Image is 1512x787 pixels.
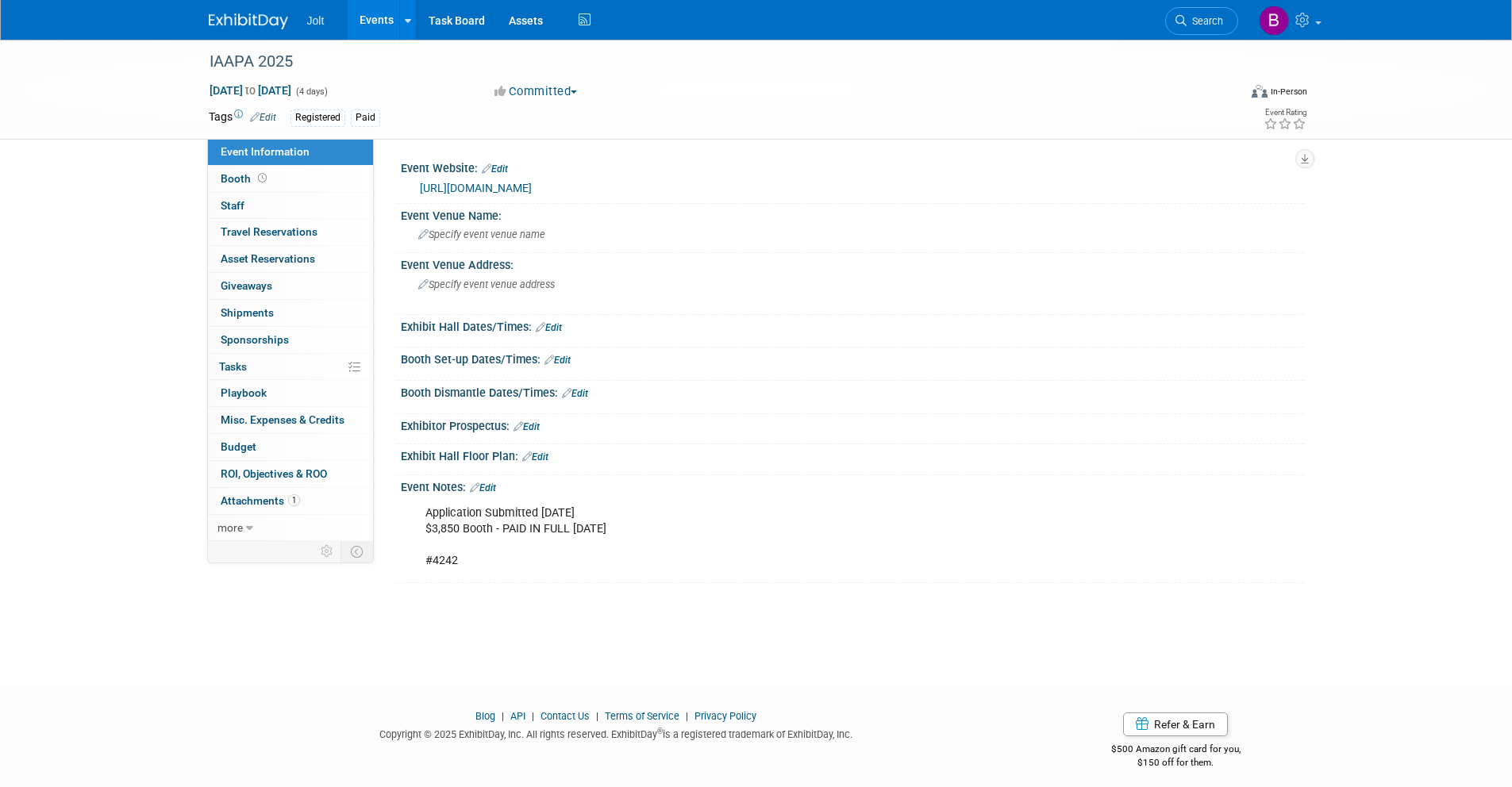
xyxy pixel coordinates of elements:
[255,172,270,184] span: Booth not reserved yet
[221,252,315,265] span: Asset Reservations
[208,139,373,165] a: Event Information
[208,354,373,380] a: Tasks
[401,444,1304,465] div: Exhibit Hall Floor Plan:
[250,112,276,123] a: Edit
[1259,6,1289,36] img: Brooke Valderrama
[307,14,325,27] span: Jolt
[208,273,373,299] a: Giveaways
[221,467,327,480] span: ROI, Objectives & ROO
[209,724,1025,742] div: Copyright © 2025 ExhibitDay, Inc. All rights reserved. ExhibitDay is a registered trademark of Ex...
[536,322,562,333] a: Edit
[294,86,328,97] span: (4 days)
[314,541,341,562] td: Personalize Event Tab Strip
[208,407,373,433] a: Misc. Expenses & Credits
[418,228,545,240] span: Specify event venue name
[418,278,555,290] span: Specify event venue address
[401,204,1304,224] div: Event Venue Name:
[221,494,300,507] span: Attachments
[243,84,258,97] span: to
[522,451,548,463] a: Edit
[221,440,256,453] span: Budget
[208,488,373,514] a: Attachments1
[544,355,571,366] a: Edit
[528,710,538,722] span: |
[401,414,1304,435] div: Exhibitor Prospectus:
[475,710,495,722] a: Blog
[401,315,1304,336] div: Exhibit Hall Dates/Times:
[1048,732,1304,769] div: $500 Amazon gift card for you,
[208,166,373,192] a: Booth
[204,48,1214,76] div: IAAPA 2025
[562,388,588,399] a: Edit
[221,172,270,185] span: Booth
[208,380,373,406] a: Playbook
[208,461,373,487] a: ROI, Objectives & ROO
[208,515,373,541] a: more
[221,413,344,426] span: Misc. Expenses & Credits
[209,83,292,98] span: [DATE] [DATE]
[541,710,590,722] a: Contact Us
[401,381,1304,401] div: Booth Dismantle Dates/Times:
[221,279,272,292] span: Giveaways
[470,482,496,493] a: Edit
[288,494,300,506] span: 1
[290,109,345,126] div: Registered
[208,193,373,219] a: Staff
[208,327,373,353] a: Sponsorships
[414,497,1129,577] div: Application Submitted [DATE] $3,850 Booth - PAID IN FULL [DATE] #4242
[221,306,274,319] span: Shipments
[209,13,288,29] img: ExhibitDay
[1252,85,1268,98] img: Format-Inperson.png
[1123,712,1228,736] a: Refer & Earn
[208,219,373,245] a: Travel Reservations
[221,225,317,238] span: Travel Reservations
[1270,86,1307,98] div: In-Person
[401,475,1304,496] div: Event Notes:
[694,710,756,722] a: Privacy Policy
[682,710,692,722] span: |
[1145,83,1308,106] div: Event Format
[208,434,373,460] a: Budget
[498,710,508,722] span: |
[401,347,1304,368] div: Booth Set-up Dates/Times:
[514,421,540,432] a: Edit
[657,727,663,735] sup: ®
[208,300,373,326] a: Shipments
[340,541,373,562] td: Toggle Event Tabs
[401,156,1304,177] div: Event Website:
[489,83,583,100] button: Committed
[401,253,1304,273] div: Event Venue Address:
[420,182,532,194] a: [URL][DOMAIN_NAME]
[605,710,679,722] a: Terms of Service
[221,386,267,399] span: Playbook
[209,109,276,127] td: Tags
[1165,7,1238,35] a: Search
[482,163,508,175] a: Edit
[219,360,247,373] span: Tasks
[221,199,244,212] span: Staff
[351,109,380,126] div: Paid
[217,521,243,534] span: more
[221,333,289,346] span: Sponsorships
[510,710,525,722] a: API
[1048,756,1304,770] div: $150 off for them.
[1187,15,1223,27] span: Search
[1264,109,1306,117] div: Event Rating
[592,710,602,722] span: |
[221,145,310,158] span: Event Information
[208,246,373,272] a: Asset Reservations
